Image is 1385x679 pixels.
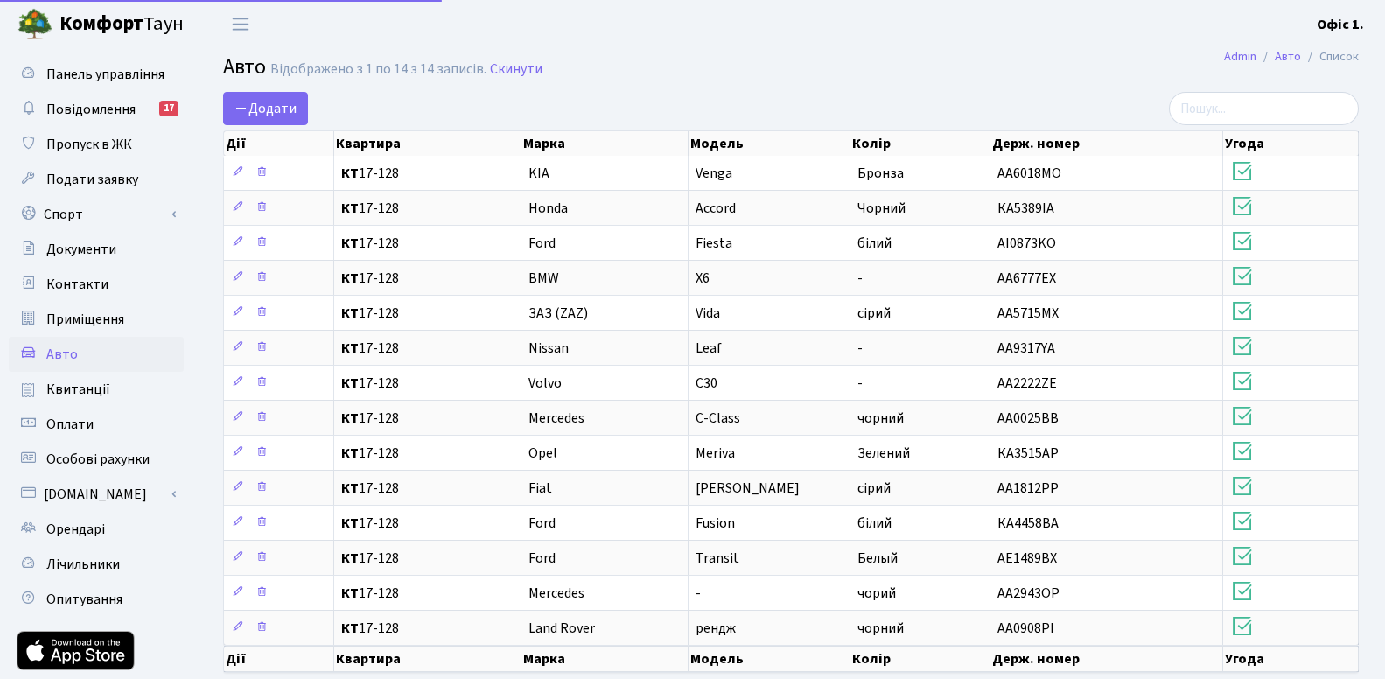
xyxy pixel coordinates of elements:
th: Угода [1223,131,1359,156]
th: Угода [1223,646,1359,672]
span: Ford [528,549,556,568]
span: Transit [696,549,739,568]
span: АЕ1489ВХ [997,549,1057,568]
b: КТ [341,234,359,253]
span: C30 [696,374,717,393]
span: Чорний [857,199,906,218]
span: - [857,339,863,358]
span: чорний [857,619,904,638]
span: Орендарі [46,520,105,539]
span: КА5389ІА [997,199,1054,218]
span: Авто [223,52,266,82]
span: Панель управління [46,65,164,84]
span: 17-128 [341,376,514,390]
span: 17-128 [341,411,514,425]
th: Колір [850,131,990,156]
span: Авто [46,345,78,364]
a: Спорт [9,197,184,232]
b: КТ [341,409,359,428]
span: Honda [528,199,568,218]
span: Приміщення [46,310,124,329]
span: Таун [59,10,184,39]
span: білий [857,514,892,533]
button: Переключити навігацію [219,10,262,38]
span: Контакти [46,275,108,294]
span: [PERSON_NAME] [696,479,800,498]
span: 17-128 [341,446,514,460]
span: 17-128 [341,586,514,600]
b: КТ [341,339,359,358]
img: logo.png [17,7,52,42]
span: X6 [696,269,710,288]
span: Подати заявку [46,170,138,189]
span: КА3515АР [997,444,1059,463]
span: Venga [696,164,732,183]
span: AA9317YA [997,339,1055,358]
span: Зелений [857,444,910,463]
span: сірий [857,304,891,323]
span: 17-128 [341,306,514,320]
span: 17-128 [341,516,514,530]
li: Список [1301,47,1359,66]
a: Admin [1224,47,1256,66]
a: Пропуск в ЖК [9,127,184,162]
span: АА2222ZЕ [997,374,1057,393]
th: Колір [850,646,990,672]
input: Пошук... [1169,92,1359,125]
span: Mercedes [528,409,584,428]
a: Опитування [9,582,184,617]
span: Белый [857,549,898,568]
span: 17-128 [341,166,514,180]
b: КТ [341,584,359,603]
span: Nissan [528,339,569,358]
span: чорий [857,584,896,603]
span: Fiesta [696,234,732,253]
span: КА4458ВА [997,514,1059,533]
span: Leaf [696,339,722,358]
a: Лічильники [9,547,184,582]
span: Бронза [857,164,904,183]
a: Подати заявку [9,162,184,197]
b: КТ [341,619,359,638]
th: Держ. номер [990,646,1223,672]
span: 17-128 [341,341,514,355]
span: - [857,269,863,288]
span: АА6018МО [997,164,1061,183]
b: КТ [341,164,359,183]
b: КТ [341,199,359,218]
span: Meriva [696,444,735,463]
a: Офіс 1. [1317,14,1364,35]
span: 17-128 [341,551,514,565]
span: Mercedes [528,584,584,603]
b: Комфорт [59,10,143,38]
th: Марка [521,646,689,672]
span: Квитанції [46,380,110,399]
a: Авто [1275,47,1301,66]
b: Офіс 1. [1317,15,1364,34]
span: AA5715МХ [997,304,1059,323]
span: Accord [696,199,736,218]
span: Fusion [696,514,735,533]
a: Контакти [9,267,184,302]
span: - [857,374,863,393]
span: 17-128 [341,621,514,635]
th: Марка [521,131,689,156]
span: Vida [696,304,720,323]
span: АА0025ВВ [997,409,1059,428]
span: Opel [528,444,557,463]
span: Опитування [46,590,122,609]
a: Додати [223,92,308,125]
b: КТ [341,514,359,533]
span: Land Rover [528,619,595,638]
a: Панель управління [9,57,184,92]
span: АА0908РІ [997,619,1054,638]
span: Додати [234,99,297,118]
span: білий [857,234,892,253]
div: 17 [159,101,178,116]
a: Скинути [490,61,542,78]
span: Volvo [528,374,562,393]
b: КТ [341,304,359,323]
span: Ford [528,514,556,533]
a: [DOMAIN_NAME] [9,477,184,512]
span: Документи [46,240,116,259]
